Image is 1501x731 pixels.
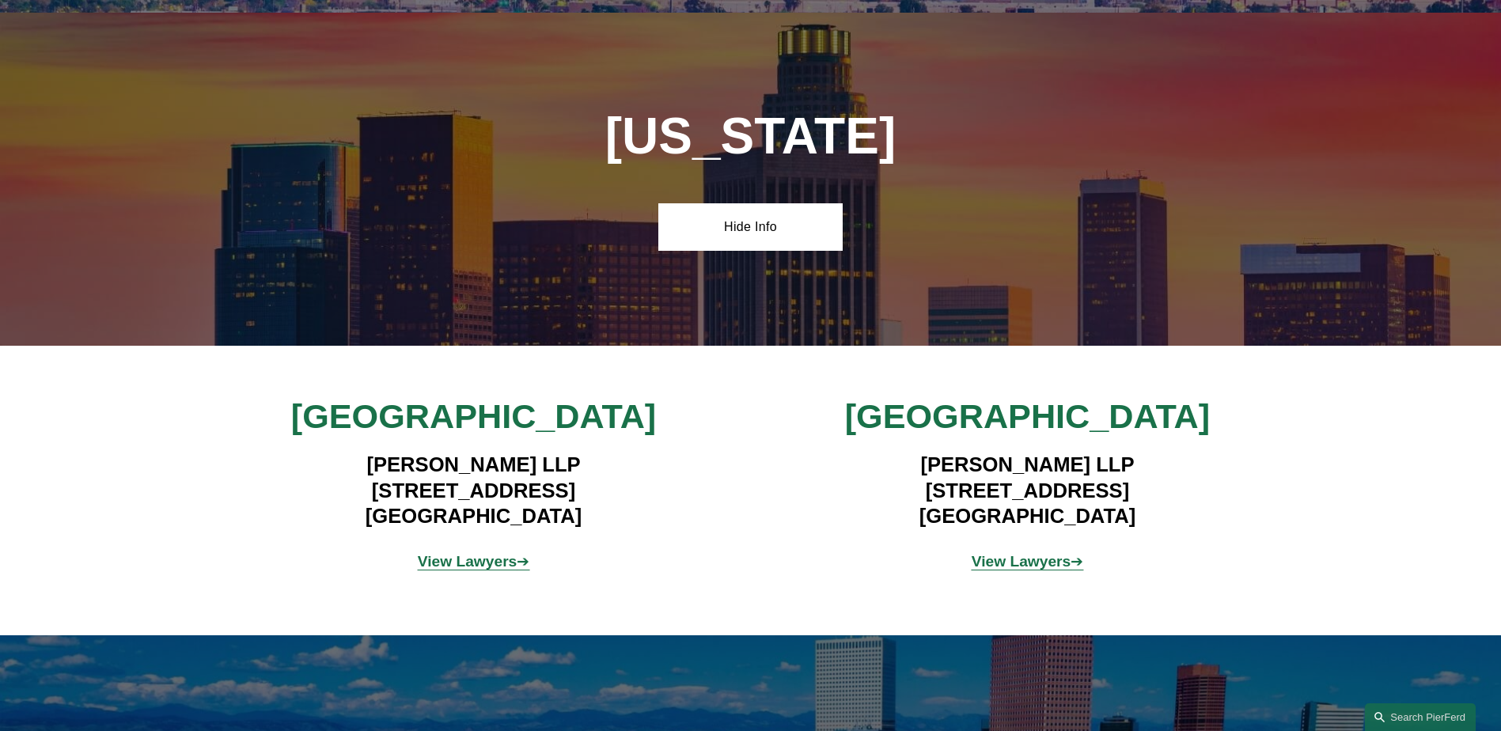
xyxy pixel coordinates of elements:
a: Hide Info [658,203,843,251]
span: [GEOGRAPHIC_DATA] [291,397,656,435]
span: ➔ [418,553,530,570]
strong: View Lawyers [972,553,1071,570]
h4: [PERSON_NAME] LLP [STREET_ADDRESS] [GEOGRAPHIC_DATA] [797,452,1258,528]
a: View Lawyers➔ [972,553,1084,570]
span: ➔ [972,553,1084,570]
a: View Lawyers➔ [418,553,530,570]
h4: [PERSON_NAME] LLP [STREET_ADDRESS] [GEOGRAPHIC_DATA] [243,452,704,528]
strong: View Lawyers [418,553,517,570]
a: Search this site [1365,703,1476,731]
span: [GEOGRAPHIC_DATA] [845,397,1210,435]
h1: [US_STATE] [520,108,981,165]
